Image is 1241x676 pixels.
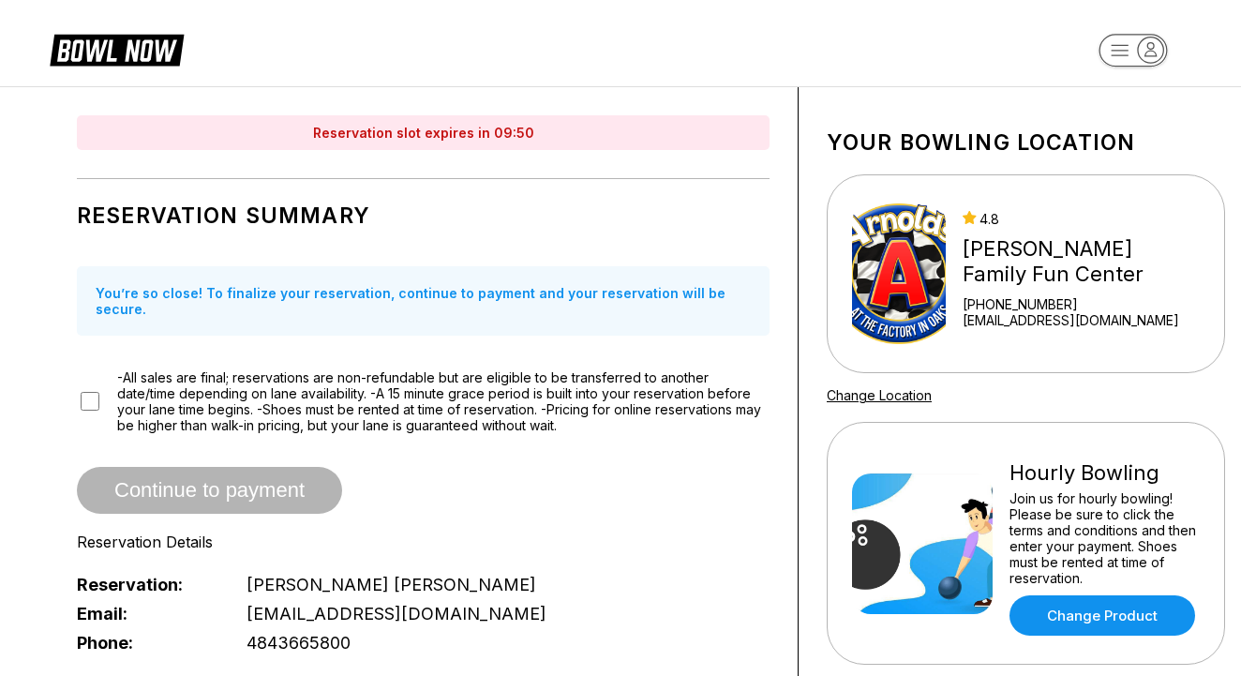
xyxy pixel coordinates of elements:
div: [PHONE_NUMBER] [963,296,1200,312]
span: Reservation: [77,575,216,594]
h1: Reservation Summary [77,203,770,229]
div: [PERSON_NAME] Family Fun Center [963,236,1200,287]
span: [EMAIL_ADDRESS][DOMAIN_NAME] [247,604,546,623]
a: Change Location [827,387,932,403]
span: -All sales are final; reservations are non-refundable but are eligible to be transferred to anoth... [117,369,770,433]
span: 4843665800 [247,633,351,653]
div: Reservation Details [77,533,770,551]
img: Hourly Bowling [852,473,993,614]
a: [EMAIL_ADDRESS][DOMAIN_NAME] [963,312,1200,328]
div: Join us for hourly bowling! Please be sure to click the terms and conditions and then enter your ... [1009,490,1200,586]
div: 4.8 [963,211,1200,227]
div: You’re so close! To finalize your reservation, continue to payment and your reservation will be s... [77,266,770,336]
h1: Your bowling location [827,129,1225,156]
a: Change Product [1009,595,1195,636]
div: Hourly Bowling [1009,460,1200,486]
img: Arnold's Family Fun Center [852,203,946,344]
div: Reservation slot expires in 09:50 [77,115,770,150]
span: [PERSON_NAME] [PERSON_NAME] [247,575,536,594]
span: Email: [77,604,216,623]
span: Phone: [77,633,216,653]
